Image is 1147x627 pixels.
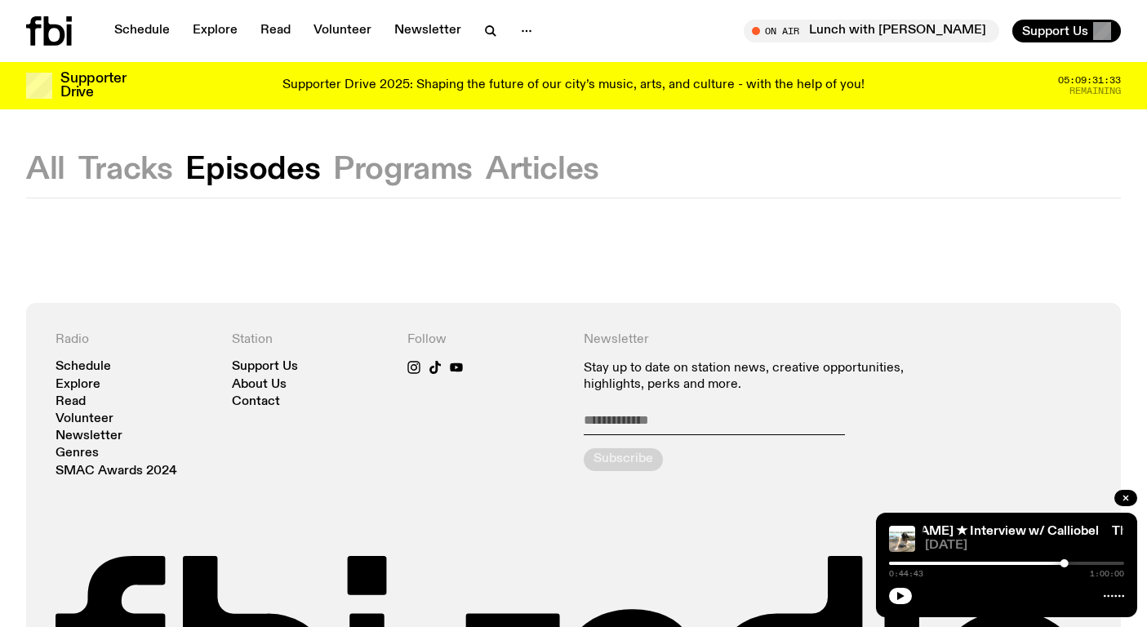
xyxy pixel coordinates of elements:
button: On AirLunch with [PERSON_NAME] [744,20,999,42]
button: Subscribe [584,448,663,471]
span: Remaining [1069,87,1121,96]
a: Newsletter [56,430,122,442]
a: The Bridge with [PERSON_NAME] ★ Interview w/ Calliobel [749,525,1099,538]
a: Support Us [232,361,298,373]
h4: Radio [56,332,212,348]
a: Newsletter [385,20,471,42]
p: Stay up to date on station news, creative opportunities, highlights, perks and more. [584,361,916,392]
a: About Us [232,379,287,391]
button: All [26,155,65,185]
a: Schedule [104,20,180,42]
a: Explore [56,379,100,391]
span: [DATE] [925,540,1124,552]
a: Genres [56,447,99,460]
a: Contact [232,396,280,408]
span: 0:44:43 [889,570,923,578]
a: Read [251,20,300,42]
h3: Supporter Drive [60,72,126,100]
a: Explore [183,20,247,42]
h4: Newsletter [584,332,916,348]
h4: Follow [407,332,564,348]
button: Support Us [1012,20,1121,42]
span: 05:09:31:33 [1058,76,1121,85]
h4: Station [232,332,389,348]
a: Volunteer [56,413,113,425]
button: Episodes [185,155,320,185]
span: 1:00:00 [1090,570,1124,578]
a: Volunteer [304,20,381,42]
a: SMAC Awards 2024 [56,465,177,478]
span: Support Us [1022,24,1088,38]
a: Read [56,396,86,408]
button: Tracks [78,155,173,185]
p: Supporter Drive 2025: Shaping the future of our city’s music, arts, and culture - with the help o... [282,78,865,93]
a: Schedule [56,361,111,373]
button: Programs [333,155,473,185]
button: Articles [486,155,599,185]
